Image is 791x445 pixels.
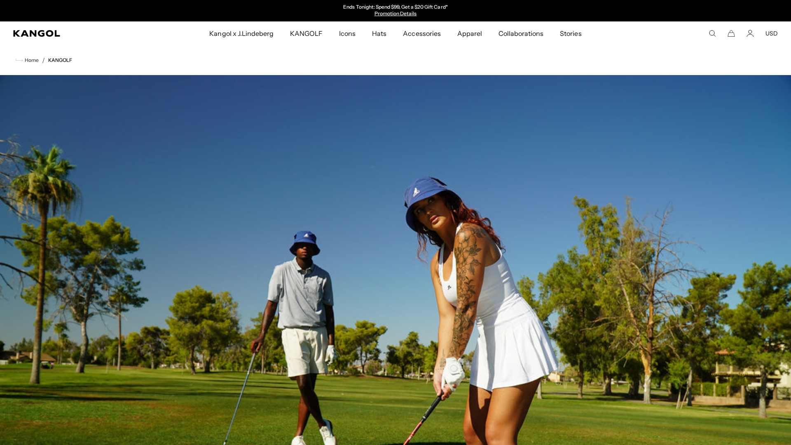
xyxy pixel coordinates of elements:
[372,21,386,45] span: Hats
[339,21,356,45] span: Icons
[498,21,543,45] span: Collaborations
[48,57,72,63] a: KANGOLF
[374,10,417,16] a: Promotion Details
[765,30,778,37] button: USD
[13,30,138,37] a: Kangol
[16,57,39,64] a: Home
[403,21,440,45] span: Accessories
[343,4,447,11] p: Ends Tonight: Spend $99, Get a $20 Gift Card*
[23,57,39,63] span: Home
[490,21,552,45] a: Collaborations
[747,30,754,37] a: Account
[364,21,395,45] a: Hats
[709,30,716,37] summary: Search here
[311,4,480,17] div: 1 of 2
[290,21,323,45] span: KANGOLF
[395,21,449,45] a: Accessories
[331,21,364,45] a: Icons
[728,30,735,37] button: Cart
[552,21,590,45] a: Stories
[560,21,581,45] span: Stories
[282,21,331,45] a: KANGOLF
[201,21,282,45] a: Kangol x J.Lindeberg
[457,21,482,45] span: Apparel
[449,21,490,45] a: Apparel
[311,4,480,17] slideshow-component: Announcement bar
[311,4,480,17] div: Announcement
[209,21,274,45] span: Kangol x J.Lindeberg
[39,55,45,65] li: /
